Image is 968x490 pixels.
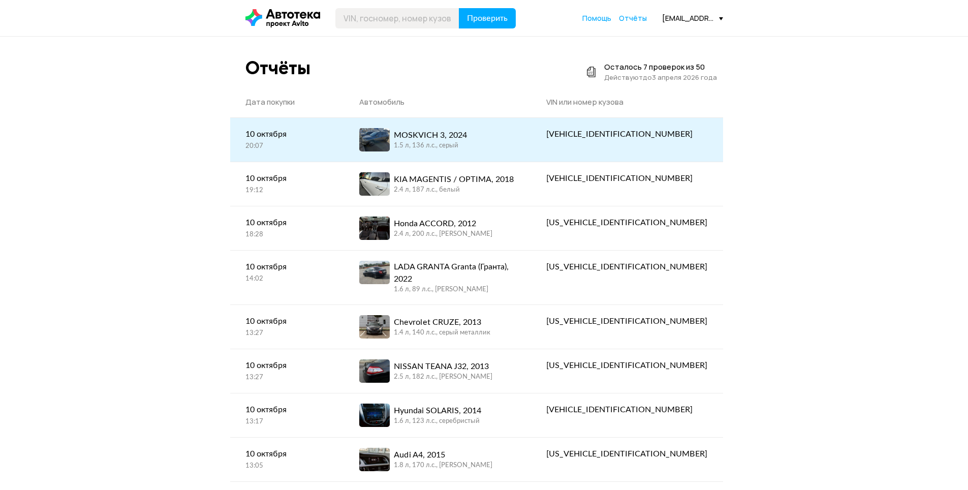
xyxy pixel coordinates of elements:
div: 1.6 л, 123 л.c., серебристый [394,417,481,426]
a: Audi A4, 20151.8 л, 170 л.c., [PERSON_NAME] [344,438,532,481]
a: [US_VEHICLE_IDENTIFICATION_NUMBER] [531,349,723,382]
a: 10 октября14:02 [230,251,344,294]
div: 10 октября [245,261,329,273]
div: Отчёты [245,57,310,79]
div: 18:28 [245,230,329,239]
div: KIA MAGENTIS / OPTIMA, 2018 [394,173,514,186]
a: LADA GRANTA Granta (Гранта), 20221.6 л, 89 л.c., [PERSON_NAME] [344,251,532,304]
div: 10 октября [245,217,329,229]
a: [US_VEHICLE_IDENTIFICATION_NUMBER] [531,305,723,338]
div: Действуют до 3 апреля 2026 года [604,72,717,82]
div: 1.4 л, 140 л.c., серый металлик [394,328,490,338]
a: [VEHICLE_IDENTIFICATION_NUMBER] [531,162,723,195]
a: KIA MAGENTIS / OPTIMA, 20182.4 л, 187 л.c., белый [344,162,532,206]
div: 2.4 л, 200 л.c., [PERSON_NAME] [394,230,492,239]
div: [US_VEHICLE_IDENTIFICATION_NUMBER] [546,315,707,327]
div: 10 октября [245,172,329,185]
div: [VEHICLE_IDENTIFICATION_NUMBER] [546,404,707,416]
div: 13:27 [245,329,329,338]
div: Hyundai SOLARIS, 2014 [394,405,481,417]
div: [US_VEHICLE_IDENTIFICATION_NUMBER] [546,359,707,372]
div: 2.4 л, 187 л.c., белый [394,186,514,195]
a: [US_VEHICLE_IDENTIFICATION_NUMBER] [531,251,723,283]
input: VIN, госномер, номер кузова [335,8,459,28]
a: 10 октября13:27 [230,305,344,348]
a: Chevrolet CRUZE, 20131.4 л, 140 л.c., серый металлик [344,305,532,349]
a: 10 октября13:27 [230,349,344,392]
div: 20:07 [245,142,329,151]
a: [US_VEHICLE_IDENTIFICATION_NUMBER] [531,206,723,239]
a: [VEHICLE_IDENTIFICATION_NUMBER] [531,393,723,426]
a: 10 октября18:28 [230,206,344,250]
div: MOSKVICH 3, 2024 [394,129,467,141]
div: VIN или номер кузова [546,97,707,107]
div: [US_VEHICLE_IDENTIFICATION_NUMBER] [546,217,707,229]
button: Проверить [459,8,516,28]
div: Автомобиль [359,97,516,107]
a: [US_VEHICLE_IDENTIFICATION_NUMBER] [531,438,723,470]
a: Отчёты [619,13,647,23]
div: 10 октября [245,315,329,327]
div: Honda ACCORD, 2012 [394,218,492,230]
div: 19:12 [245,186,329,195]
div: [EMAIL_ADDRESS][DOMAIN_NAME] [662,13,723,23]
span: Проверить [467,14,508,22]
div: Audi A4, 2015 [394,449,492,461]
a: MOSKVICH 3, 20241.5 л, 136 л.c., серый [344,118,532,162]
div: Chevrolet CRUZE, 2013 [394,316,490,328]
div: [US_VEHICLE_IDENTIFICATION_NUMBER] [546,448,707,460]
a: Помощь [582,13,611,23]
div: 10 октября [245,404,329,416]
a: 10 октября20:07 [230,118,344,161]
a: NISSAN TEANA J32, 20132.5 л, 182 л.c., [PERSON_NAME] [344,349,532,393]
div: 1.8 л, 170 л.c., [PERSON_NAME] [394,461,492,470]
div: Осталось 7 проверок из 50 [604,62,717,72]
div: 14:02 [245,274,329,284]
div: 1.5 л, 136 л.c., серый [394,141,467,150]
div: [US_VEHICLE_IDENTIFICATION_NUMBER] [546,261,707,273]
div: [VEHICLE_IDENTIFICATION_NUMBER] [546,128,707,140]
a: [VEHICLE_IDENTIFICATION_NUMBER] [531,118,723,150]
div: Дата покупки [245,97,329,107]
div: 13:17 [245,417,329,426]
div: 2.5 л, 182 л.c., [PERSON_NAME] [394,373,492,382]
a: 10 октября19:12 [230,162,344,205]
div: 1.6 л, 89 л.c., [PERSON_NAME] [394,285,516,294]
div: 10 октября [245,359,329,372]
div: LADA GRANTA Granta (Гранта), 2022 [394,261,516,285]
a: 10 октября13:05 [230,438,344,481]
div: 13:27 [245,373,329,382]
a: Honda ACCORD, 20122.4 л, 200 л.c., [PERSON_NAME] [344,206,532,250]
div: 10 октября [245,128,329,140]
a: 10 октября13:17 [230,393,344,437]
div: [VEHICLE_IDENTIFICATION_NUMBER] [546,172,707,185]
a: Hyundai SOLARIS, 20141.6 л, 123 л.c., серебристый [344,393,532,437]
div: 13:05 [245,462,329,471]
div: 10 октября [245,448,329,460]
div: NISSAN TEANA J32, 2013 [394,360,492,373]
